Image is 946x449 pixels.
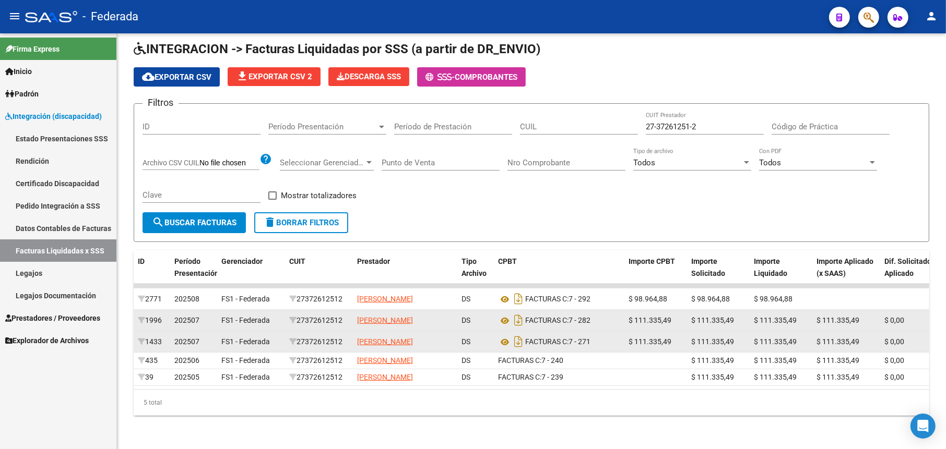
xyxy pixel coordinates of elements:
[328,67,409,86] button: Descarga SSS
[884,257,936,277] span: Dif. Solicitado - Aplicado
[289,371,349,383] div: 27372612512
[498,290,620,307] div: 7 - 292
[754,373,797,381] span: $ 111.335,49
[221,257,263,265] span: Gerenciador
[494,250,624,296] datatable-header-cell: CPBT
[174,295,199,303] span: 202508
[462,337,470,346] span: DS
[221,295,270,303] span: FS1 - Federada
[462,356,470,365] span: DS
[221,337,270,346] span: FS1 - Federada
[264,218,339,227] span: Borrar Filtros
[498,333,620,350] div: 7 - 271
[629,316,671,324] span: $ 111.335,49
[138,293,166,305] div: 2771
[5,43,60,55] span: Firma Express
[174,316,199,324] span: 202507
[455,72,517,82] span: Comprobantes
[8,10,21,22] mat-icon: menu
[138,314,166,326] div: 1996
[357,337,413,346] span: [PERSON_NAME]
[134,42,540,56] span: INTEGRACION -> Facturas Liquidadas por SSS (a partir de DR_ENVIO)
[498,257,517,265] span: CPBT
[687,250,750,296] datatable-header-cell: Importe Solicitado
[525,295,569,304] span: FACTURAS C:
[691,373,734,381] span: $ 111.335,49
[264,216,276,228] mat-icon: delete
[691,356,734,365] span: $ 111.335,49
[498,371,620,383] div: 7 - 239
[498,373,541,381] span: FACTURAS C:
[289,355,349,367] div: 27372612512
[281,189,357,202] span: Mostrar totalizadores
[512,312,525,329] i: Descargar documento
[624,250,687,296] datatable-header-cell: Importe CPBT
[884,337,904,346] span: $ 0,00
[221,373,270,381] span: FS1 - Federada
[337,72,401,81] span: Descarga SSS
[143,95,179,110] h3: Filtros
[134,67,220,87] button: Exportar CSV
[629,295,667,303] span: $ 98.964,88
[142,70,155,83] mat-icon: cloud_download
[525,317,569,325] span: FACTURAS C:
[199,159,259,168] input: Archivo CSV CUIL
[5,88,39,100] span: Padrón
[691,257,725,277] span: Importe Solicitado
[498,356,541,365] span: FACTURAS C:
[143,212,246,233] button: Buscar Facturas
[817,373,859,381] span: $ 111.335,49
[138,371,166,383] div: 39
[884,316,904,324] span: $ 0,00
[82,5,138,28] span: - Federada
[425,72,455,82] span: -
[228,67,321,86] button: Exportar CSV 2
[152,218,236,227] span: Buscar Facturas
[259,153,272,165] mat-icon: help
[817,316,859,324] span: $ 111.335,49
[498,312,620,329] div: 7 - 282
[254,212,348,233] button: Borrar Filtros
[750,250,812,296] datatable-header-cell: Importe Liquidado
[221,316,270,324] span: FS1 - Federada
[633,158,655,167] span: Todos
[174,337,199,346] span: 202507
[221,356,270,365] span: FS1 - Federada
[812,250,880,296] datatable-header-cell: Importe Aplicado (x SAAS)
[143,159,199,167] span: Archivo CSV CUIL
[174,257,219,277] span: Período Presentación
[754,295,793,303] span: $ 98.964,88
[289,293,349,305] div: 27372612512
[629,337,671,346] span: $ 111.335,49
[512,333,525,350] i: Descargar documento
[910,414,936,439] div: Open Intercom Messenger
[134,390,929,416] div: 5 total
[328,67,409,87] app-download-masive: Descarga masiva de comprobantes (adjuntos)
[525,338,569,346] span: FACTURAS C:
[174,356,199,365] span: 202506
[691,295,730,303] span: $ 98.964,88
[884,373,904,381] span: $ 0,00
[289,336,349,348] div: 27372612512
[170,250,217,296] datatable-header-cell: Período Presentación
[142,72,211,82] span: Exportar CSV
[217,250,285,296] datatable-header-cell: Gerenciador
[498,355,620,367] div: 7 - 240
[289,257,305,265] span: CUIT
[759,158,781,167] span: Todos
[357,316,413,324] span: [PERSON_NAME]
[357,373,413,381] span: [PERSON_NAME]
[817,337,859,346] span: $ 111.335,49
[236,70,249,82] mat-icon: file_download
[512,290,525,307] i: Descargar documento
[754,337,797,346] span: $ 111.335,49
[754,257,787,277] span: Importe Liquidado
[280,158,364,167] span: Seleccionar Gerenciador
[925,10,938,22] mat-icon: person
[462,373,470,381] span: DS
[138,336,166,348] div: 1433
[289,314,349,326] div: 27372612512
[417,67,526,87] button: -Comprobantes
[134,250,170,296] datatable-header-cell: ID
[5,335,89,346] span: Explorador de Archivos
